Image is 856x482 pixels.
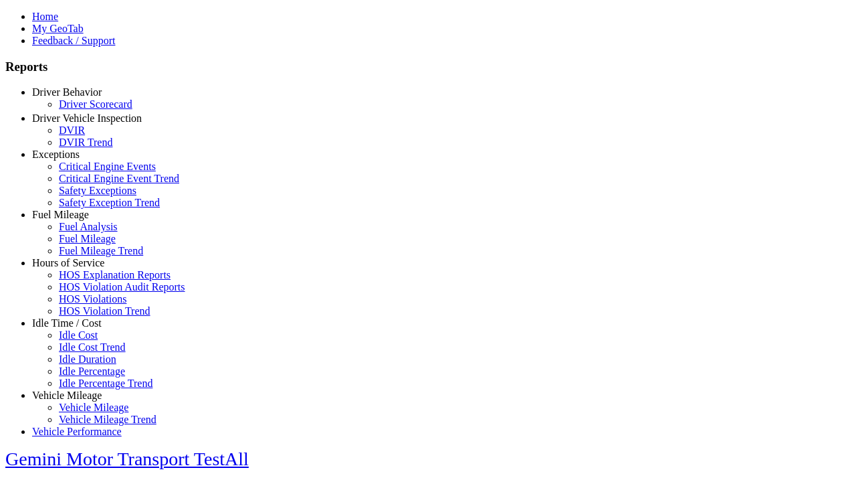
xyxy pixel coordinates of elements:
[32,11,58,22] a: Home
[5,60,851,74] h3: Reports
[32,390,102,401] a: Vehicle Mileage
[32,112,142,124] a: Driver Vehicle Inspection
[32,149,80,160] a: Exceptions
[59,353,116,365] a: Idle Duration
[32,86,102,98] a: Driver Behavior
[59,161,156,172] a: Critical Engine Events
[32,426,122,437] a: Vehicle Performance
[32,35,115,46] a: Feedback / Support
[59,414,156,425] a: Vehicle Mileage Trend
[5,449,249,469] a: Gemini Motor Transport TestAll
[32,23,84,34] a: My GeoTab
[59,281,185,293] a: HOS Violation Audit Reports
[59,233,116,244] a: Fuel Mileage
[59,341,126,353] a: Idle Cost Trend
[59,402,128,413] a: Vehicle Mileage
[59,305,150,317] a: HOS Violation Trend
[59,125,85,136] a: DVIR
[32,209,89,220] a: Fuel Mileage
[59,137,112,148] a: DVIR Trend
[59,269,171,280] a: HOS Explanation Reports
[59,293,126,305] a: HOS Violations
[59,197,160,208] a: Safety Exception Trend
[59,378,152,389] a: Idle Percentage Trend
[32,257,104,268] a: Hours of Service
[59,221,118,232] a: Fuel Analysis
[59,245,143,256] a: Fuel Mileage Trend
[59,366,125,377] a: Idle Percentage
[59,173,179,184] a: Critical Engine Event Trend
[32,317,102,329] a: Idle Time / Cost
[59,329,98,341] a: Idle Cost
[59,98,132,110] a: Driver Scorecard
[59,185,136,196] a: Safety Exceptions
